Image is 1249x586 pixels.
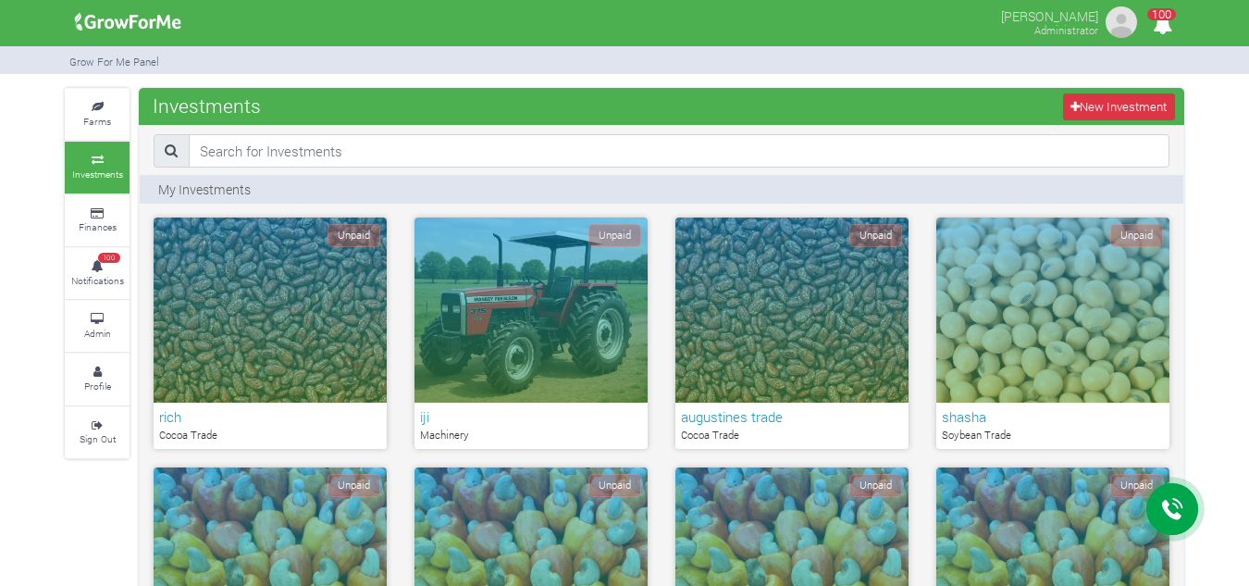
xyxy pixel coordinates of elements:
[84,327,111,340] small: Admin
[65,89,130,140] a: Farms
[1147,8,1176,20] span: 100
[942,408,1164,425] h6: shasha
[681,428,903,443] p: Cocoa Trade
[936,218,1169,449] a: Unpaid shasha Soybean Trade
[1034,23,1098,37] small: Administrator
[681,408,903,425] h6: augustines trade
[83,115,111,128] small: Farms
[420,428,642,443] p: Machinery
[80,432,116,445] small: Sign Out
[84,380,111,393] small: Profile
[65,195,130,246] a: Finances
[1063,94,1175,120] a: New Investment
[159,428,381,443] p: Cocoa Trade
[849,224,902,247] span: Unpaid
[159,408,381,425] h6: rich
[1001,4,1098,26] p: [PERSON_NAME]
[1110,224,1163,247] span: Unpaid
[65,407,130,458] a: Sign Out
[1144,4,1181,45] i: Notifications
[1144,18,1181,35] a: 100
[675,218,909,449] a: Unpaid augustines trade Cocoa Trade
[65,354,130,405] a: Profile
[68,4,188,41] img: growforme image
[98,253,120,264] span: 100
[65,301,130,352] a: Admin
[328,224,380,247] span: Unpaid
[1103,4,1140,41] img: growforme image
[148,87,266,124] span: Investments
[849,474,902,497] span: Unpaid
[420,408,642,425] h6: iji
[65,248,130,299] a: 100 Notifications
[158,180,251,199] p: My Investments
[588,474,641,497] span: Unpaid
[189,134,1169,168] input: Search for Investments
[154,218,387,449] a: Unpaid rich Cocoa Trade
[942,428,1164,443] p: Soybean Trade
[69,55,159,69] small: Grow For Me Panel
[414,218,648,449] a: Unpaid iji Machinery
[65,142,130,193] a: Investments
[588,224,641,247] span: Unpaid
[79,220,117,233] small: Finances
[71,274,124,287] small: Notifications
[72,168,123,181] small: Investments
[328,474,380,497] span: Unpaid
[1110,474,1163,497] span: Unpaid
